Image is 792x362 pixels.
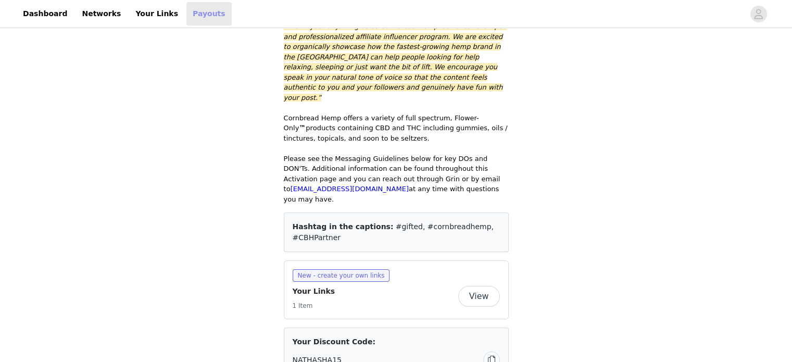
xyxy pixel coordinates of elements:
[293,301,335,310] h5: 1 Item
[284,113,509,144] p: Cornbread Hemp offers a variety of full spectrum, Flower-Only products containing CBD and THC inc...
[299,124,306,132] strong: ™
[284,22,507,102] em: *Thank you for joining us as Cornbread Hemp launches revamped and professionalized affiliate infl...
[293,336,375,347] span: Your Discount Code:
[76,2,127,26] a: Networks
[458,286,500,307] button: View
[293,222,394,231] span: Hashtag in the captions:
[753,6,763,22] div: avatar
[293,269,390,282] span: New - create your own links
[291,185,409,193] a: [EMAIL_ADDRESS][DOMAIN_NAME]
[17,2,73,26] a: Dashboard
[186,2,232,26] a: Payouts
[284,154,509,205] p: Please see the Messaging Guidelines below for key DOs and DON'Ts. Additional information can be f...
[293,286,335,297] h4: Your Links
[129,2,184,26] a: Your Links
